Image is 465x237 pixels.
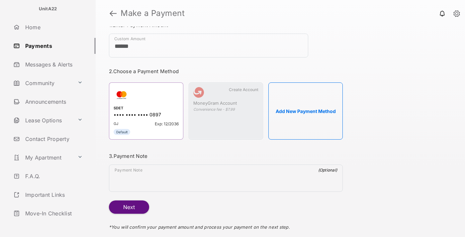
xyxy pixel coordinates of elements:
[155,121,179,126] span: Exp: 12/2036
[193,100,258,107] div: MoneyGram Account
[11,94,96,110] a: Announcements
[11,19,96,35] a: Home
[11,57,96,72] a: Messages & Alerts
[109,214,343,236] div: * You will confirm your payment amount and process your payment on the next step.
[109,153,343,159] h3: 3. Payment Note
[11,168,96,184] a: F.A.Q.
[121,9,185,17] strong: Make a Payment
[11,187,85,203] a: Important Links
[11,131,96,147] a: Contact Property
[114,112,179,119] div: •••• •••• •••• 0897
[109,200,149,214] button: Next
[39,6,57,12] p: UnitA22
[11,205,96,221] a: Move-In Checklist
[229,87,258,92] span: Create Account
[11,75,75,91] a: Community
[11,112,75,128] a: Lease Options
[11,150,75,166] a: My Apartment
[109,82,183,140] div: SDET•••• •••• •••• 0897GJExp: 12/2036Default
[11,38,96,54] a: Payments
[268,82,343,140] button: Add New Payment Method
[114,106,179,112] div: SDET
[114,121,118,126] span: GJ
[193,107,258,112] div: Convenience fee - $7.99
[109,68,343,74] h3: 2. Choose a Payment Method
